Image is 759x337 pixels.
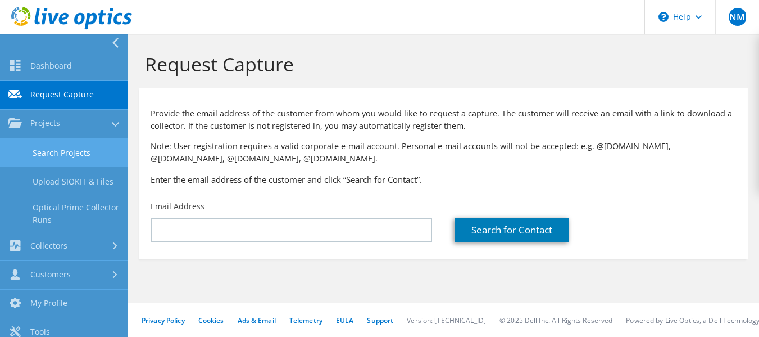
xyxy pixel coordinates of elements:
a: Cookies [198,316,224,325]
li: © 2025 Dell Inc. All Rights Reserved [499,316,612,325]
a: EULA [336,316,353,325]
a: Telemetry [289,316,322,325]
a: Support [367,316,393,325]
p: Provide the email address of the customer from whom you would like to request a capture. The cust... [151,107,737,132]
li: Version: [TECHNICAL_ID] [407,316,486,325]
p: Note: User registration requires a valid corporate e-mail account. Personal e-mail accounts will ... [151,140,737,165]
a: Privacy Policy [142,316,185,325]
span: ENMR [729,8,747,26]
a: Search for Contact [455,218,569,242]
a: Ads & Email [238,316,276,325]
svg: \n [658,12,669,22]
label: Email Address [151,201,204,212]
h3: Enter the email address of the customer and click “Search for Contact”. [151,173,737,186]
h1: Request Capture [145,52,737,76]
